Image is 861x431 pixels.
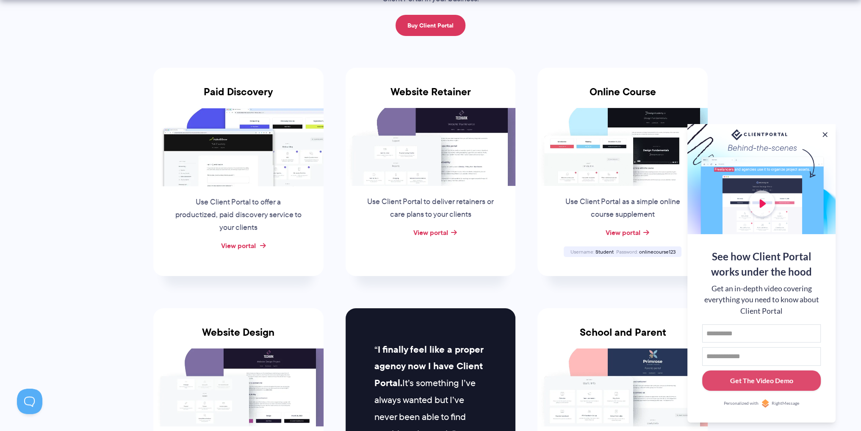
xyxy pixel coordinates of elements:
[702,283,821,317] div: Get an in-depth video covering everything you need to know about Client Portal
[730,376,793,386] div: Get The Video Demo
[595,248,613,255] span: Student
[761,399,770,408] img: Personalized with RightMessage
[772,400,799,407] span: RightMessage
[221,240,256,251] a: View portal
[396,15,465,36] a: Buy Client Portal
[153,86,324,108] h3: Paid Discovery
[413,227,448,238] a: View portal
[702,399,821,408] a: Personalized withRightMessage
[374,343,483,390] strong: I finally feel like a proper agency now I have Client Portal.
[537,86,708,108] h3: Online Course
[570,248,594,255] span: Username
[639,248,675,255] span: onlinecourse123
[174,196,303,234] p: Use Client Portal to offer a productized, paid discovery service to your clients
[702,249,821,279] div: See how Client Portal works under the hood
[17,389,42,414] iframe: Toggle Customer Support
[537,326,708,348] h3: School and Parent
[605,227,640,238] a: View portal
[558,196,687,221] p: Use Client Portal as a simple online course supplement
[724,400,759,407] span: Personalized with
[346,86,516,108] h3: Website Retainer
[366,196,495,221] p: Use Client Portal to deliver retainers or care plans to your clients
[153,326,324,348] h3: Website Design
[616,248,637,255] span: Password
[702,370,821,391] button: Get The Video Demo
